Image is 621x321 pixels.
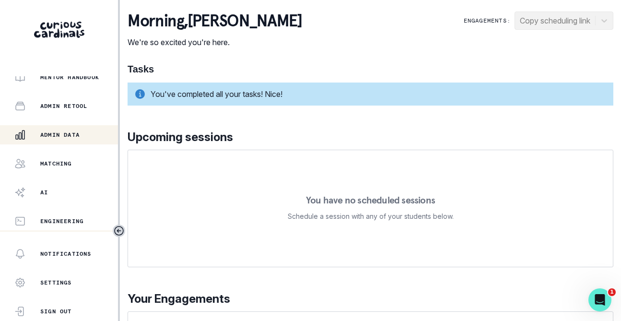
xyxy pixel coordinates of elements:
p: Engagements: [464,17,511,24]
p: Schedule a session with any of your students below. [288,211,454,222]
p: Your Engagements [128,290,613,308]
h1: Tasks [128,63,613,75]
span: 1 [608,288,616,296]
p: AI [40,189,48,196]
p: We're so excited you're here. [128,36,302,48]
p: Admin Retool [40,102,87,110]
iframe: Intercom live chat [588,288,611,311]
p: Settings [40,279,72,286]
p: You have no scheduled sessions [306,195,435,205]
p: Admin Data [40,131,80,139]
p: Mentor Handbook [40,73,99,81]
p: Sign Out [40,308,72,315]
p: Notifications [40,250,92,258]
p: Matching [40,160,72,167]
div: You've completed all your tasks! Nice! [128,83,613,106]
p: morning , [PERSON_NAME] [128,12,302,31]
p: Engineering [40,217,83,225]
button: Toggle sidebar [113,225,125,237]
p: Upcoming sessions [128,129,613,146]
img: Curious Cardinals Logo [34,22,84,38]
